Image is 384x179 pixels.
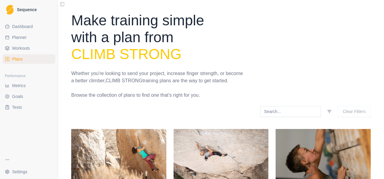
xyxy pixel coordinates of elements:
[260,106,321,117] input: Search...
[71,92,245,99] p: Browse the collection of plans to find one that's right for you.
[2,92,55,101] a: Goals
[2,71,55,81] div: Performance
[2,43,55,53] a: Workouts
[71,46,181,62] span: Climb Strong
[17,8,37,12] span: Sequence
[12,24,33,30] span: Dashboard
[12,56,23,62] span: Plans
[71,12,245,63] h1: Make training simple with a plan from
[2,33,55,42] a: Planner
[2,22,55,31] a: Dashboard
[12,45,30,51] span: Workouts
[12,93,23,99] span: Goals
[71,70,245,84] p: Whether you're looking to send your project, increase finger strength, or become a better climber...
[2,102,55,112] a: Tests
[12,34,27,40] span: Planner
[2,81,55,90] a: Metrics
[12,83,26,89] span: Metrics
[106,78,142,83] span: Climb Strong
[12,104,22,110] span: Tests
[2,167,55,177] button: Settings
[6,5,14,15] img: Logo
[2,54,55,64] a: Plans
[2,2,55,17] a: LogoSequence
